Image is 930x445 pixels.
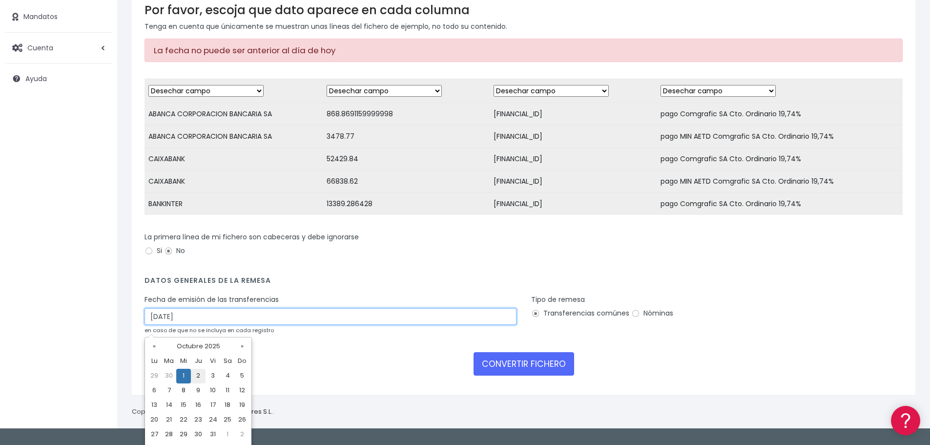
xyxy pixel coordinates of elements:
[145,148,323,170] td: CAIXABANK
[657,170,903,192] td: pago MIN AETD Comgrafic SA Cto. Ordinario 19,74%
[490,192,657,215] td: [FINANCIAL_ID]
[474,352,574,376] button: CONVERTIR FICHERO
[145,276,903,290] h4: Datos generales de la remesa
[490,103,657,125] td: [FINANCIAL_ID]
[162,398,176,413] td: 14
[147,369,162,383] td: 29
[657,148,903,170] td: pago Comgrafic SA Cto. Ordinario 19,74%
[191,383,206,398] td: 9
[206,398,220,413] td: 17
[145,21,903,32] p: Tenga en cuenta que únicamente se muestran unas líneas del fichero de ejemplo, no todo su contenido.
[191,427,206,442] td: 30
[490,148,657,170] td: [FINANCIAL_ID]
[5,7,112,27] a: Mandatos
[206,354,220,369] th: Vi
[162,369,176,383] td: 30
[145,125,323,148] td: ABANCA CORPORACION BANCARIA SA
[220,413,235,427] td: 25
[164,246,185,256] label: No
[145,39,903,62] div: La fecha no puede ser anterior al día de hoy
[176,427,191,442] td: 29
[191,413,206,427] td: 23
[147,383,162,398] td: 6
[145,232,359,242] label: La primera línea de mi fichero son cabeceras y debe ignorarse
[132,407,274,417] p: Copyright © 2025 .
[206,369,220,383] td: 3
[531,308,629,318] label: Transferencias comúnes
[206,383,220,398] td: 10
[147,427,162,442] td: 27
[145,3,903,17] h3: Por favor, escoja que dato aparece en cada columna
[235,339,249,354] th: »
[145,295,279,305] label: Fecha de emisión de las transferencias
[323,125,490,148] td: 3478.77
[490,125,657,148] td: [FINANCIAL_ID]
[235,369,249,383] td: 5
[162,413,176,427] td: 21
[220,427,235,442] td: 1
[235,413,249,427] td: 26
[631,308,673,318] label: Nóminas
[191,354,206,369] th: Ju
[220,398,235,413] td: 18
[657,103,903,125] td: pago Comgrafic SA Cto. Ordinario 19,74%
[162,339,235,354] th: Octubre 2025
[145,192,323,215] td: BANKINTER
[235,427,249,442] td: 2
[147,339,162,354] th: «
[176,383,191,398] td: 8
[220,369,235,383] td: 4
[162,427,176,442] td: 28
[176,398,191,413] td: 15
[191,398,206,413] td: 16
[206,427,220,442] td: 31
[176,413,191,427] td: 22
[145,170,323,192] td: CAIXABANK
[145,103,323,125] td: ABANCA CORPORACION BANCARIA SA
[176,354,191,369] th: Mi
[235,354,249,369] th: Do
[147,413,162,427] td: 20
[323,170,490,192] td: 66838.62
[145,326,274,334] small: en caso de que no se incluya en cada registro
[162,354,176,369] th: Ma
[145,246,162,256] label: Si
[323,148,490,170] td: 52429.84
[657,192,903,215] td: pago Comgrafic SA Cto. Ordinario 19,74%
[191,369,206,383] td: 2
[657,125,903,148] td: pago MIN AETD Comgrafic SA Cto. Ordinario 19,74%
[25,74,47,84] span: Ayuda
[235,383,249,398] td: 12
[220,383,235,398] td: 11
[323,192,490,215] td: 13389.286428
[490,170,657,192] td: [FINANCIAL_ID]
[162,383,176,398] td: 7
[206,413,220,427] td: 24
[147,398,162,413] td: 13
[5,68,112,89] a: Ayuda
[5,38,112,58] a: Cuenta
[176,369,191,383] td: 1
[235,398,249,413] td: 19
[323,103,490,125] td: 868.8691159999998
[27,42,53,52] span: Cuenta
[531,295,585,305] label: Tipo de remesa
[147,354,162,369] th: Lu
[220,354,235,369] th: Sa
